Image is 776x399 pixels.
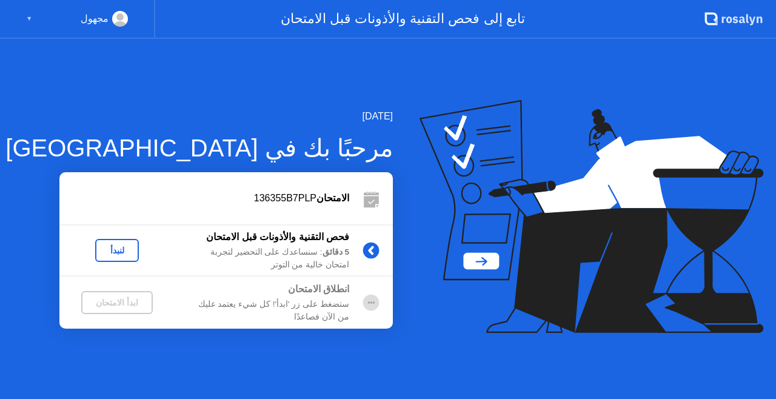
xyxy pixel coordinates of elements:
b: فحص التقنية والأذونات قبل الامتحان [206,232,349,242]
button: لنبدأ [95,239,139,262]
div: مرحبًا بك في [GEOGRAPHIC_DATA] [5,130,393,166]
button: ابدأ الامتحان [81,291,153,314]
b: الامتحان [316,193,349,203]
b: انطلاق الامتحان [288,284,349,294]
div: 136355B7PLP [59,191,349,206]
div: ابدأ الامتحان [86,298,148,307]
div: : سنساعدك على التحضير لتجربة امتحان خالية من التوتر [175,246,349,271]
div: ستضغط على زر 'ابدأ'! كل شيء يعتمد عليك من الآن فصاعدًا [175,298,349,323]
div: [DATE] [5,109,393,124]
b: 5 دقائق [323,247,349,256]
div: لنبدأ [100,246,134,255]
div: ▼ [26,11,32,27]
div: مجهول [81,11,109,27]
